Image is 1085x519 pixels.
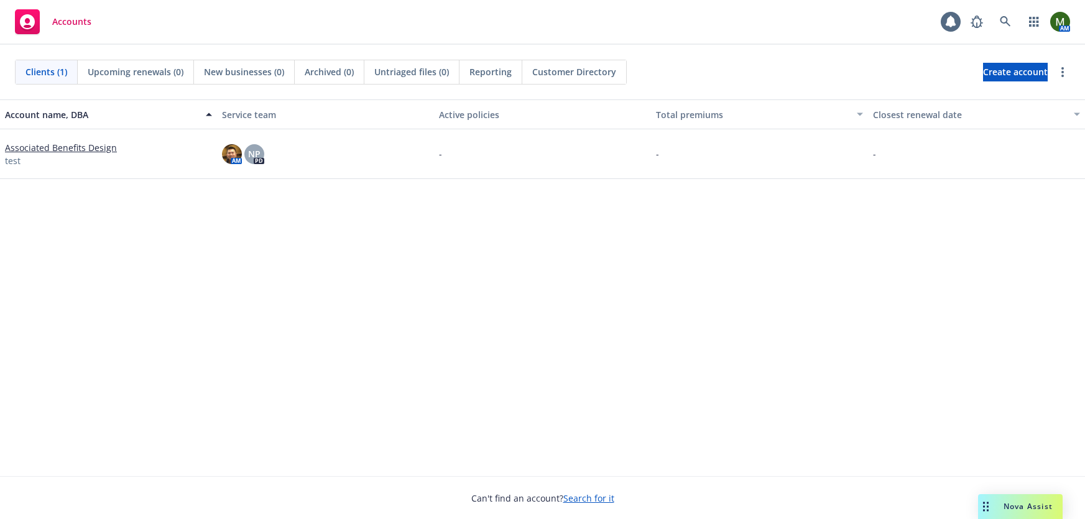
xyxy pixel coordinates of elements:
[204,65,284,78] span: New businesses (0)
[978,494,994,519] div: Drag to move
[5,154,21,167] span: test
[25,65,67,78] span: Clients (1)
[434,99,651,129] button: Active policies
[1022,9,1046,34] a: Switch app
[1004,501,1053,512] span: Nova Assist
[656,147,659,160] span: -
[651,99,868,129] button: Total premiums
[5,141,117,154] a: Associated Benefits Design
[10,4,96,39] a: Accounts
[52,17,91,27] span: Accounts
[88,65,183,78] span: Upcoming renewals (0)
[1050,12,1070,32] img: photo
[873,147,876,160] span: -
[964,9,989,34] a: Report a Bug
[439,108,646,121] div: Active policies
[873,108,1066,121] div: Closest renewal date
[469,65,512,78] span: Reporting
[656,108,849,121] div: Total premiums
[993,9,1018,34] a: Search
[563,492,614,504] a: Search for it
[439,147,442,160] span: -
[471,492,614,505] span: Can't find an account?
[5,108,198,121] div: Account name, DBA
[1055,65,1070,80] a: more
[532,65,616,78] span: Customer Directory
[374,65,449,78] span: Untriaged files (0)
[248,147,261,160] span: NP
[868,99,1085,129] button: Closest renewal date
[222,108,429,121] div: Service team
[217,99,434,129] button: Service team
[222,144,242,164] img: photo
[983,63,1048,81] a: Create account
[305,65,354,78] span: Archived (0)
[983,60,1048,84] span: Create account
[978,494,1063,519] button: Nova Assist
